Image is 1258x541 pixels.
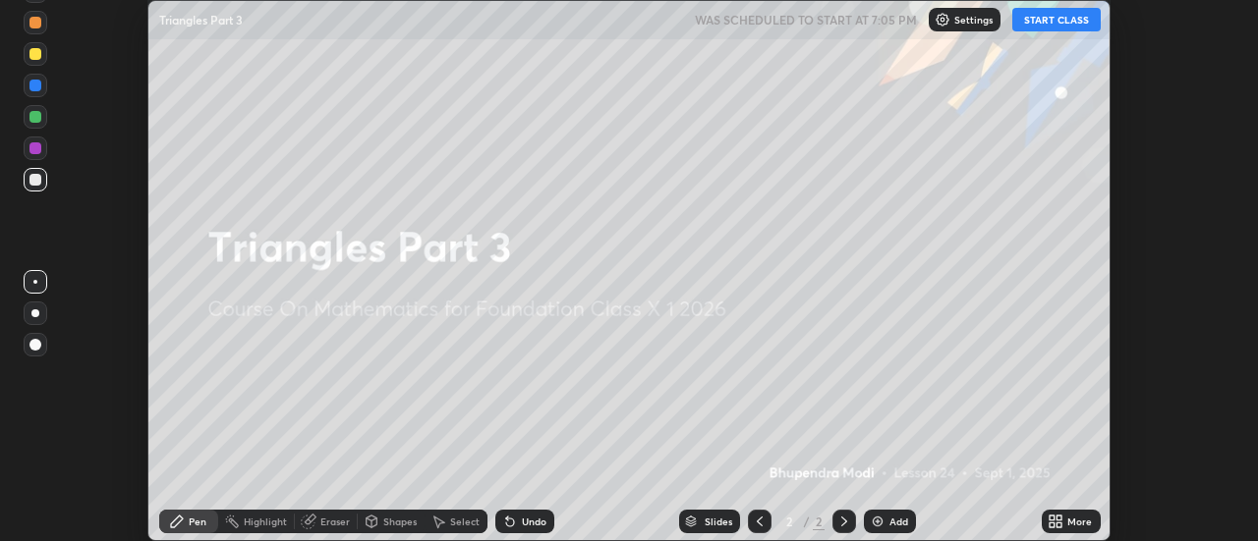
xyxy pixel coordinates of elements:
img: class-settings-icons [935,12,950,27]
div: Highlight [244,516,287,526]
div: Add [889,516,908,526]
img: add-slide-button [870,514,886,529]
div: Slides [705,516,732,526]
div: 2 [813,513,825,530]
div: Select [450,516,480,526]
div: Undo [522,516,546,526]
p: Settings [954,15,993,25]
p: Triangles Part 3 [159,12,243,27]
div: Pen [189,516,206,526]
div: / [803,515,809,527]
div: Shapes [383,516,417,526]
button: START CLASS [1012,8,1101,31]
div: More [1067,516,1092,526]
div: 2 [779,515,799,527]
h5: WAS SCHEDULED TO START AT 7:05 PM [695,11,917,28]
div: Eraser [320,516,350,526]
